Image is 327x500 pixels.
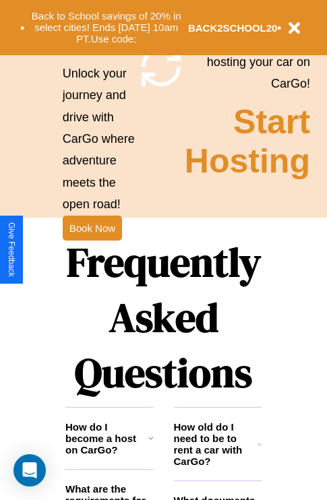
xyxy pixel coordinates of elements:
[174,421,258,467] h3: How old do I need to be to rent a car with CarGo?
[185,102,310,181] h2: Start Hosting
[13,454,46,487] div: Open Intercom Messenger
[25,7,188,49] button: Back to School savings of 20% in select cities! Ends [DATE] 10am PT.Use code:
[63,63,138,216] p: Unlock your journey and drive with CarGo where adventure meets the open road!
[7,222,16,277] div: Give Feedback
[65,228,262,407] h1: Frequently Asked Questions
[63,216,122,241] button: Book Now
[188,22,278,34] b: BACK2SCHOOL20
[65,421,148,456] h3: How do I become a host on CarGo?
